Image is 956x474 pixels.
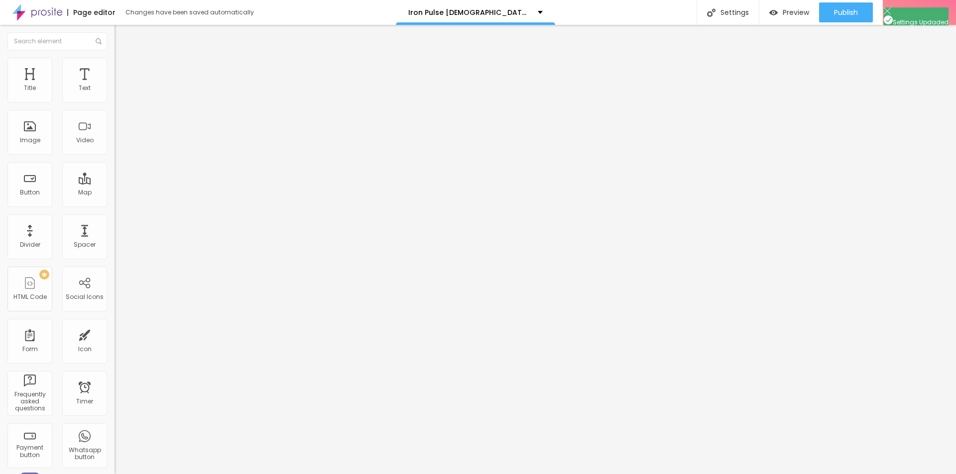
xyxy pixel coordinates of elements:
[7,32,107,50] input: Search element
[10,444,49,459] div: Payment button
[79,85,91,92] div: Text
[125,9,254,15] div: Changes have been saved automatically
[22,346,38,353] div: Form
[408,9,530,16] p: Iron Pulse [DEMOGRAPHIC_DATA][MEDICAL_DATA]
[96,38,102,44] img: Icone
[884,15,893,24] img: Icone
[24,85,36,92] div: Title
[884,7,891,14] img: Icone
[10,391,49,412] div: Frequently asked questions
[20,137,40,144] div: Image
[884,18,949,26] span: Settings Updaded
[76,398,93,405] div: Timer
[783,8,809,16] span: Preview
[759,2,819,22] button: Preview
[65,447,104,461] div: Whatsapp button
[66,293,104,300] div: Social Icons
[115,25,956,474] iframe: Editor
[78,346,92,353] div: Icon
[78,189,92,196] div: Map
[20,241,40,248] div: Divider
[769,8,778,17] img: view-1.svg
[74,241,96,248] div: Spacer
[67,9,116,16] div: Page editor
[707,8,716,17] img: Icone
[20,189,40,196] div: Button
[834,8,858,16] span: Publish
[819,2,873,22] button: Publish
[76,137,94,144] div: Video
[13,293,47,300] div: HTML Code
